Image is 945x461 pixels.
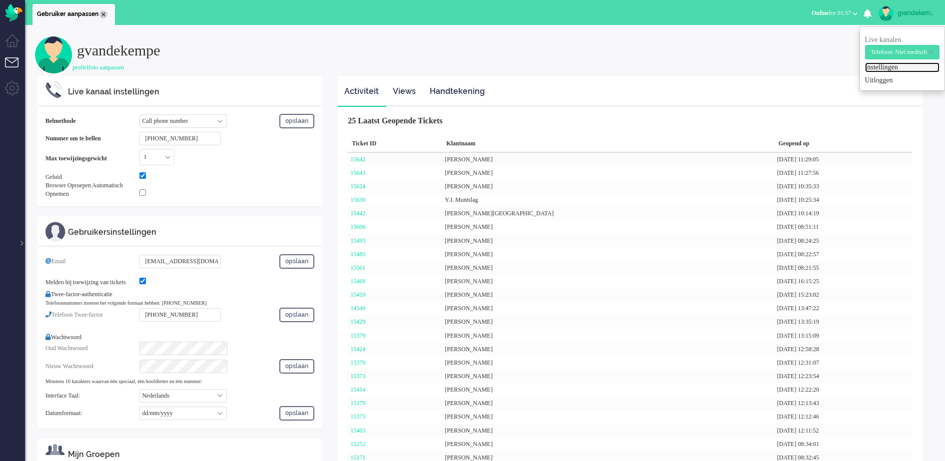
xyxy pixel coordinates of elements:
[871,48,927,55] span: Telefoon: Niet medisch
[350,359,365,366] a: 15379
[338,79,385,104] a: Activiteit
[45,409,139,418] div: Datumformaat:
[898,8,935,18] div: gvandekempe
[45,257,139,272] div: Email
[45,345,87,352] span: Oud Wachtwoord
[350,373,365,380] a: 15373
[442,343,774,356] div: [PERSON_NAME]
[423,79,491,104] a: Handtekening
[812,9,851,16] span: for 01:57
[775,343,912,356] div: [DATE] 12:58:28
[139,132,221,145] input: +316123456890
[442,166,774,180] div: [PERSON_NAME]
[350,156,365,163] a: 15642
[350,291,365,298] a: 15459
[877,6,935,21] a: gvandekempe
[45,155,107,162] b: Max toewijzingsgewicht
[865,36,940,55] span: Live kanalen
[350,318,365,325] a: 15429
[350,346,365,353] a: 15424
[775,220,912,234] div: [DATE] 08:51:11
[350,454,365,461] a: 15171
[45,311,139,326] div: Telefoon Twee-factor
[350,441,365,448] a: 15252
[279,406,314,421] button: opslaan
[442,193,774,207] div: Y.J. Muntslag
[35,36,72,73] img: user.svg
[865,62,940,72] a: Instellingen
[775,153,912,166] div: [DATE] 11:29:05
[775,410,912,424] div: [DATE] 12:12:46
[442,288,774,302] div: [PERSON_NAME]
[865,75,940,85] a: Uitloggen
[442,424,774,438] div: [PERSON_NAME]
[5,57,27,80] li: Tickets menu
[45,173,139,181] div: Geluid
[45,181,139,198] div: Browser Oproepen Automatisch Opnemen
[45,444,64,455] img: ic_m_group.svg
[442,438,774,451] div: [PERSON_NAME]
[806,3,864,25] li: Onlinefor 01:57
[442,220,774,234] div: [PERSON_NAME]
[279,114,314,128] button: opslaan
[350,210,365,217] a: 15442
[32,4,115,25] li: user27
[442,410,774,424] div: [PERSON_NAME]
[350,251,365,258] a: 15485
[775,397,912,410] div: [DATE] 12:13:43
[442,302,774,315] div: [PERSON_NAME]
[775,370,912,383] div: [DATE] 12:23:54
[45,222,65,242] img: ic_m_profile.svg
[350,183,365,190] a: 15624
[442,329,774,343] div: [PERSON_NAME]
[442,261,774,275] div: [PERSON_NAME]
[775,180,912,193] div: [DATE] 10:35:33
[350,400,365,407] a: 15379
[5,34,27,56] li: Dashboard menu
[812,9,829,16] span: Online
[45,392,139,400] div: Interface Taal:
[442,153,774,166] div: [PERSON_NAME]
[442,180,774,193] div: [PERSON_NAME]
[5,81,27,103] li: Admin menu
[45,379,202,384] small: Minstens 10 karakters waarvan één speciaal, één hoofdletter en één nummer:
[350,264,365,271] a: 15561
[775,315,912,329] div: [DATE] 13:35:19
[350,386,365,393] a: 15414
[442,370,774,383] div: [PERSON_NAME]
[72,64,124,71] a: profielfoto aanpassen
[37,10,99,18] span: Gebruiker aanpassen
[442,248,774,261] div: [PERSON_NAME]
[775,438,912,451] div: [DATE] 08:34:01
[350,223,365,230] a: 15606
[279,359,314,374] button: opslaan
[45,329,314,342] div: Wachtwoord
[45,81,62,98] img: ic_m_phone_settings.svg
[442,234,774,248] div: [PERSON_NAME]
[348,116,442,125] b: 25 Laatst Geopende Tickets
[775,135,912,153] div: Geopend op
[775,261,912,275] div: [DATE] 08:21:55
[775,356,912,370] div: [DATE] 12:31:07
[350,305,365,312] a: 14549
[775,207,912,220] div: [DATE] 10:14:19
[45,363,93,370] span: Nieuw Wachtwoord
[350,427,365,434] a: 15403
[386,79,422,104] a: Views
[45,300,206,306] small: Telefoonnummers moeten het volgende formaat hebben: [PHONE_NUMBER]
[68,86,314,98] div: Live kanaal instellingen
[775,424,912,438] div: [DATE] 12:11:52
[775,275,912,288] div: [DATE] 16:15:25
[68,449,314,461] div: Mijn Groepen
[350,278,365,285] a: 15469
[879,6,894,21] img: avatar
[5,6,22,14] a: Omnidesk
[45,290,314,299] div: Twee-factor-authenticatie
[45,135,101,142] b: Nummer om te bellen
[279,254,314,269] button: opslaan
[442,135,774,153] div: Klantnaam
[348,135,442,153] div: Ticket ID
[775,329,912,343] div: [DATE] 13:15:09
[775,383,912,397] div: [DATE] 12:22:20
[442,315,774,329] div: [PERSON_NAME]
